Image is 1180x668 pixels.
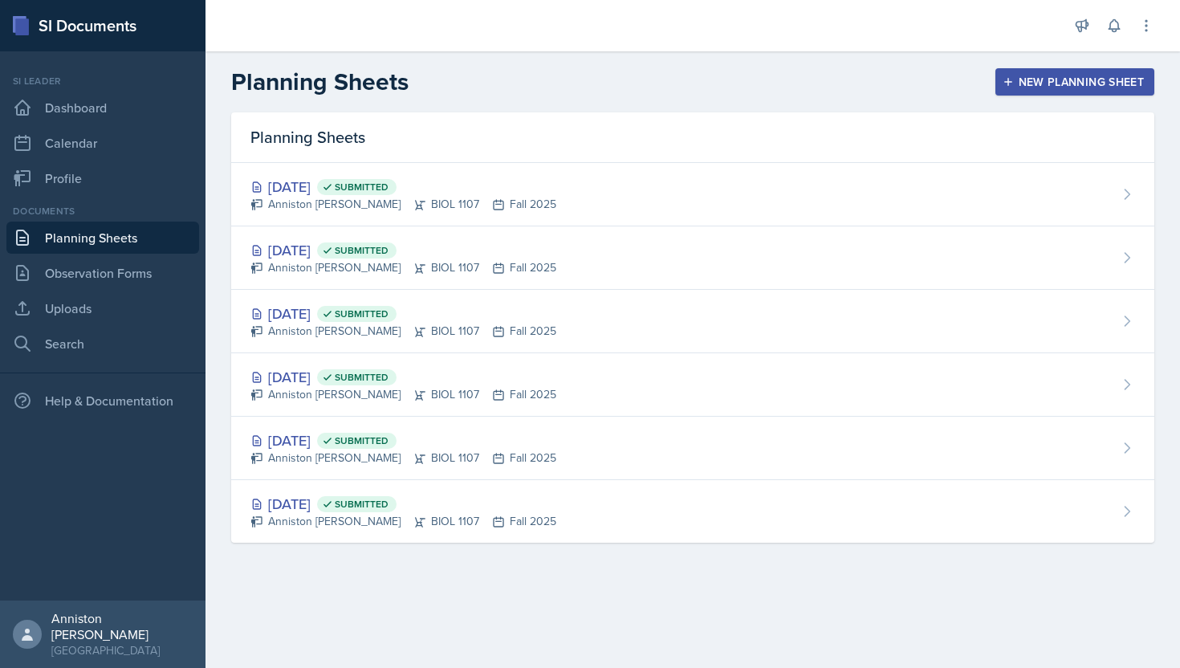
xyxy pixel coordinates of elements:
[1006,75,1144,88] div: New Planning Sheet
[6,74,199,88] div: Si leader
[231,67,409,96] h2: Planning Sheets
[6,162,199,194] a: Profile
[51,610,193,642] div: Anniston [PERSON_NAME]
[231,226,1154,290] a: [DATE] Submitted Anniston [PERSON_NAME]BIOL 1107Fall 2025
[995,68,1154,96] button: New Planning Sheet
[231,112,1154,163] div: Planning Sheets
[335,434,389,447] span: Submitted
[6,204,199,218] div: Documents
[250,176,556,198] div: [DATE]
[6,92,199,124] a: Dashboard
[6,328,199,360] a: Search
[250,259,556,276] div: Anniston [PERSON_NAME] BIOL 1107 Fall 2025
[250,196,556,213] div: Anniston [PERSON_NAME] BIOL 1107 Fall 2025
[335,244,389,257] span: Submitted
[335,371,389,384] span: Submitted
[51,642,193,658] div: [GEOGRAPHIC_DATA]
[335,308,389,320] span: Submitted
[231,417,1154,480] a: [DATE] Submitted Anniston [PERSON_NAME]BIOL 1107Fall 2025
[250,239,556,261] div: [DATE]
[335,498,389,511] span: Submitted
[250,386,556,403] div: Anniston [PERSON_NAME] BIOL 1107 Fall 2025
[231,163,1154,226] a: [DATE] Submitted Anniston [PERSON_NAME]BIOL 1107Fall 2025
[231,353,1154,417] a: [DATE] Submitted Anniston [PERSON_NAME]BIOL 1107Fall 2025
[231,290,1154,353] a: [DATE] Submitted Anniston [PERSON_NAME]BIOL 1107Fall 2025
[250,303,556,324] div: [DATE]
[6,127,199,159] a: Calendar
[6,222,199,254] a: Planning Sheets
[250,513,556,530] div: Anniston [PERSON_NAME] BIOL 1107 Fall 2025
[335,181,389,193] span: Submitted
[250,366,556,388] div: [DATE]
[6,385,199,417] div: Help & Documentation
[6,292,199,324] a: Uploads
[250,450,556,466] div: Anniston [PERSON_NAME] BIOL 1107 Fall 2025
[250,323,556,340] div: Anniston [PERSON_NAME] BIOL 1107 Fall 2025
[250,430,556,451] div: [DATE]
[250,493,556,515] div: [DATE]
[6,257,199,289] a: Observation Forms
[231,480,1154,543] a: [DATE] Submitted Anniston [PERSON_NAME]BIOL 1107Fall 2025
